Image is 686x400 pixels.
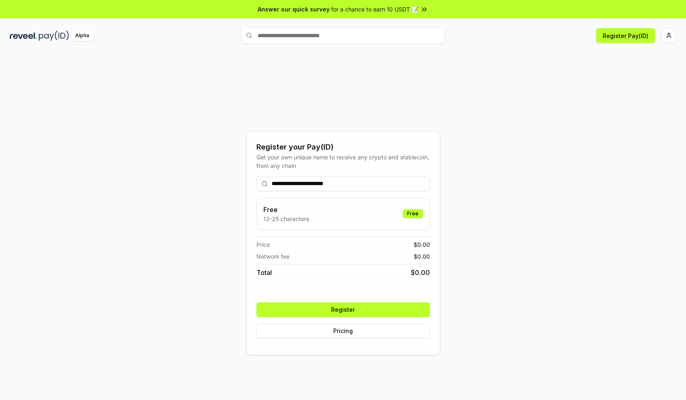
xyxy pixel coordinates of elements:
button: Register [256,302,430,317]
span: $ 0.00 [414,240,430,249]
div: Alpha [71,31,94,41]
span: Answer our quick survey [258,5,330,13]
div: Register your Pay(ID) [256,141,430,153]
span: Network fee [256,252,290,261]
img: reveel_dark [10,31,37,41]
p: 13-25 characters [263,215,309,223]
button: Pricing [256,324,430,338]
div: Get your own unique name to receive any crypto and stablecoin, from any chain [256,153,430,170]
span: Price [256,240,270,249]
span: $ 0.00 [411,268,430,277]
button: Register Pay(ID) [596,28,655,43]
span: $ 0.00 [414,252,430,261]
div: Free [403,209,423,218]
h3: Free [263,205,309,215]
span: Total [256,268,272,277]
img: pay_id [39,31,69,41]
span: for a chance to earn 10 USDT 📝 [331,5,419,13]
